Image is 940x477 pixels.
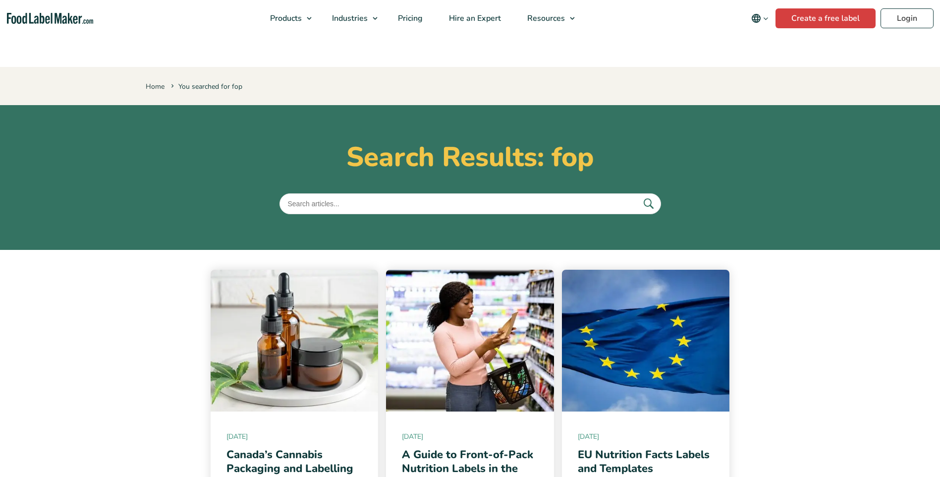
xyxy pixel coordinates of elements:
span: [DATE] [226,431,363,442]
span: You searched for fop [169,82,242,91]
a: EU Nutrition Facts Labels and Templates [578,447,710,477]
a: Food Label Maker homepage [7,13,94,24]
h1: Search Results: fop [146,141,795,174]
span: [DATE] [402,431,538,442]
a: Home [146,82,165,91]
a: Create a free label [775,8,876,28]
span: Pricing [395,13,424,24]
a: Login [881,8,934,28]
span: Hire an Expert [446,13,502,24]
button: Change language [744,8,775,28]
span: Resources [524,13,566,24]
span: Industries [329,13,369,24]
span: [DATE] [578,431,714,442]
span: Products [267,13,303,24]
input: Search articles... [279,193,661,214]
